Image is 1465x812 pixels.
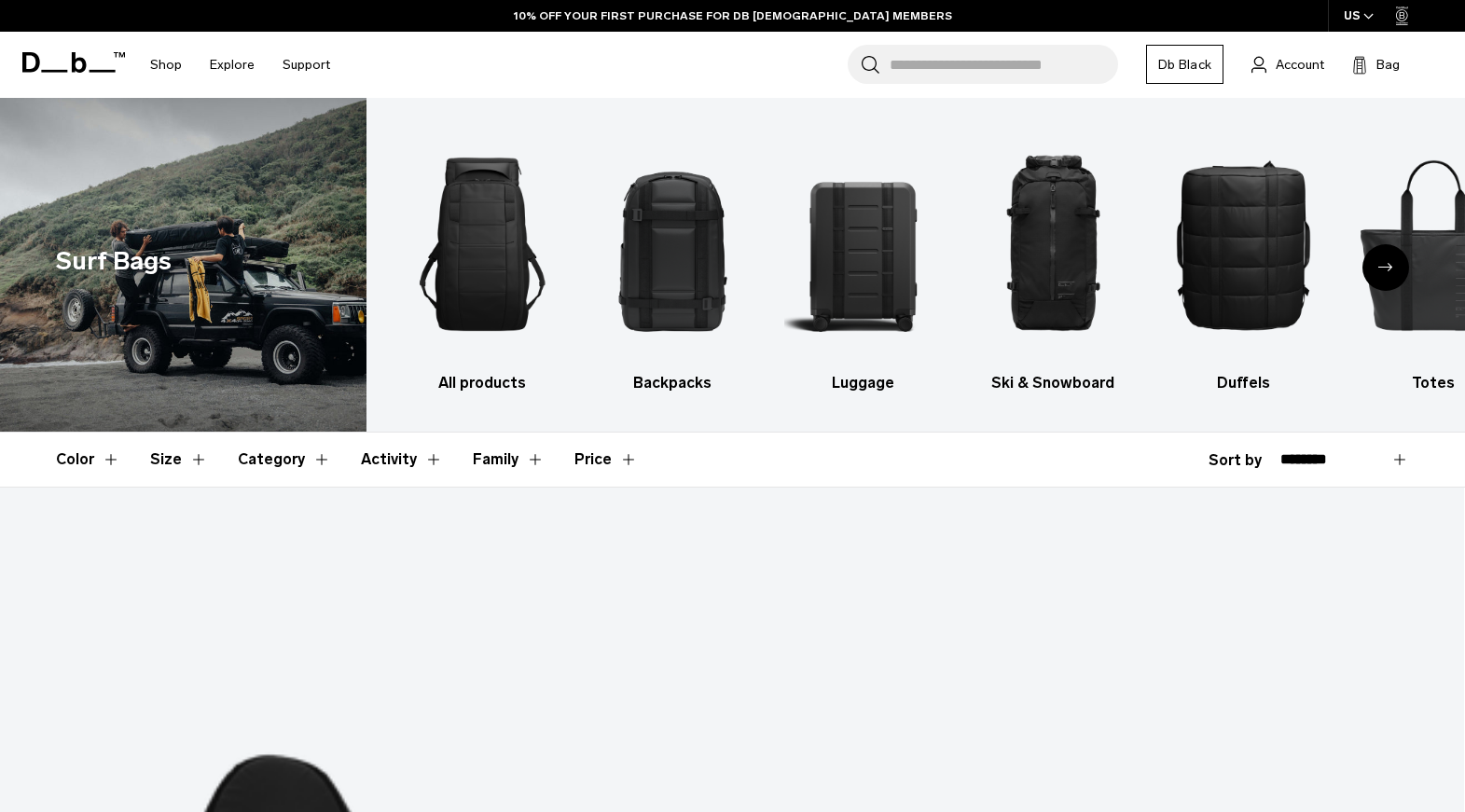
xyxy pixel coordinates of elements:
[1165,126,1322,363] img: Db
[1165,372,1322,394] h3: Duffels
[238,433,331,487] button: Toggle Filter
[56,242,172,281] h1: Surf Bags
[473,433,545,487] button: Toggle Filter
[404,372,561,394] h3: All products
[974,126,1132,394] a: Db Ski & Snowboard
[974,126,1132,394] li: 4 / 9
[594,126,752,363] img: Db
[784,126,942,394] a: Db Luggage
[974,126,1132,363] img: Db
[1165,126,1322,394] li: 5 / 9
[594,372,752,394] h3: Backpacks
[136,32,344,98] nav: Main Navigation
[594,126,752,394] li: 2 / 9
[1352,53,1400,76] button: Bag
[150,433,208,487] button: Toggle Filter
[210,32,255,98] a: Explore
[974,372,1132,394] h3: Ski & Snowboard
[1251,53,1324,76] a: Account
[1376,55,1400,75] span: Bag
[1362,244,1409,291] div: Next slide
[361,433,443,487] button: Toggle Filter
[784,126,942,394] li: 3 / 9
[784,372,942,394] h3: Luggage
[1276,55,1324,75] span: Account
[514,7,952,24] a: 10% OFF YOUR FIRST PURCHASE FOR DB [DEMOGRAPHIC_DATA] MEMBERS
[1146,45,1223,84] a: Db Black
[56,433,120,487] button: Toggle Filter
[150,32,182,98] a: Shop
[404,126,561,363] img: Db
[404,126,561,394] a: Db All products
[574,433,638,487] button: Toggle Price
[1165,126,1322,394] a: Db Duffels
[283,32,330,98] a: Support
[404,126,561,394] li: 1 / 9
[784,126,942,363] img: Db
[594,126,752,394] a: Db Backpacks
